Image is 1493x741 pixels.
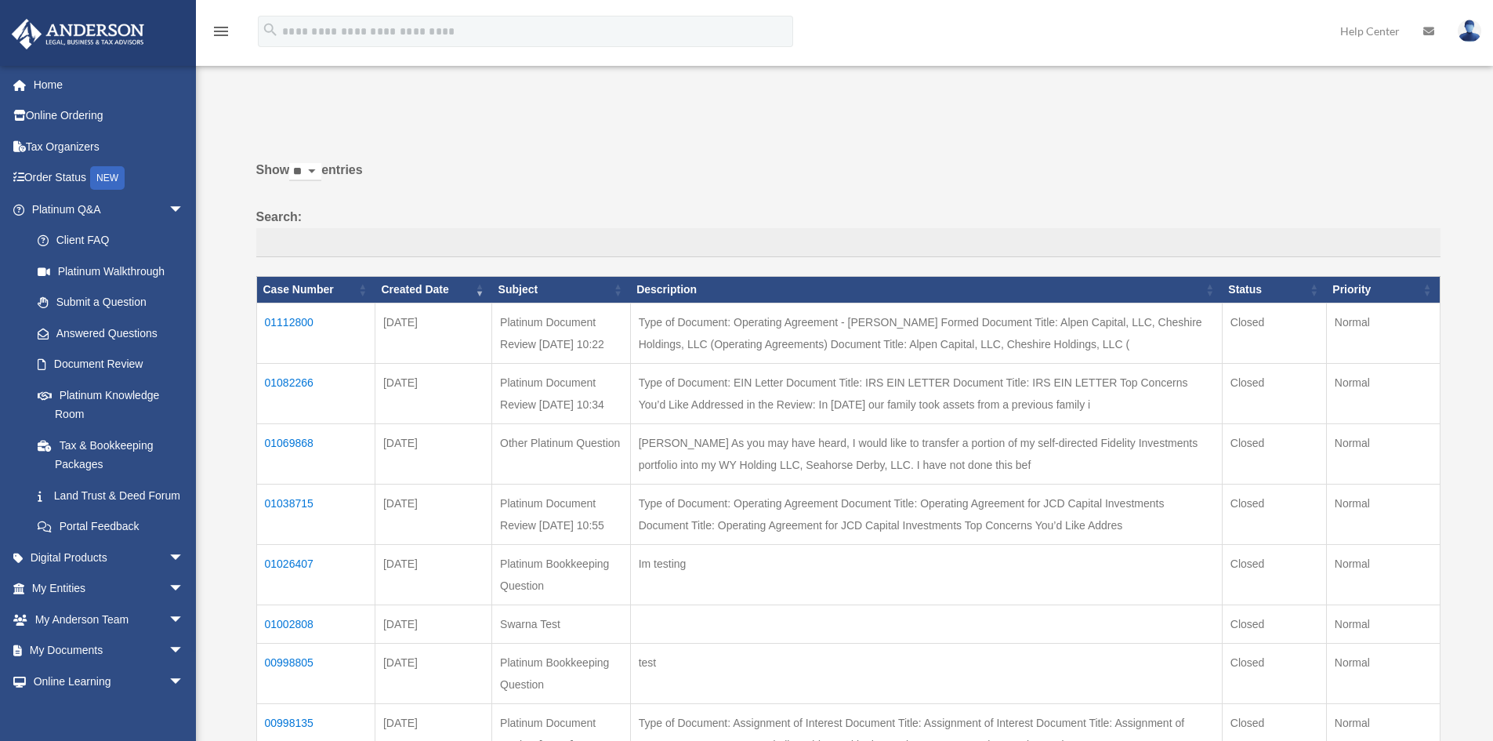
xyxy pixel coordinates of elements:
[375,363,491,423] td: [DATE]
[11,604,208,635] a: My Anderson Teamarrow_drop_down
[492,277,631,303] th: Subject: activate to sort column ascending
[1326,643,1440,703] td: Normal
[1222,423,1326,484] td: Closed
[256,423,375,484] td: 01069868
[492,484,631,544] td: Platinum Document Review [DATE] 10:55
[22,225,200,256] a: Client FAQ
[492,605,631,643] td: Swarna Test
[1222,605,1326,643] td: Closed
[1222,363,1326,423] td: Closed
[1326,605,1440,643] td: Normal
[7,19,149,49] img: Anderson Advisors Platinum Portal
[22,511,200,543] a: Portal Feedback
[256,228,1440,258] input: Search:
[1326,544,1440,605] td: Normal
[492,363,631,423] td: Platinum Document Review [DATE] 10:34
[22,287,200,318] a: Submit a Question
[169,573,200,605] span: arrow_drop_down
[1458,20,1481,42] img: User Pic
[169,542,200,574] span: arrow_drop_down
[1326,423,1440,484] td: Normal
[630,363,1222,423] td: Type of Document: EIN Letter Document Title: IRS EIN LETTER Document Title: IRS EIN LETTER Top Co...
[256,544,375,605] td: 01026407
[1222,303,1326,363] td: Closed
[375,277,491,303] th: Created Date: activate to sort column ascending
[22,256,200,287] a: Platinum Walkthrough
[1222,643,1326,703] td: Closed
[169,666,200,698] span: arrow_drop_down
[212,22,230,41] i: menu
[375,643,491,703] td: [DATE]
[1326,363,1440,423] td: Normal
[492,643,631,703] td: Platinum Bookkeeping Question
[22,349,200,380] a: Document Review
[256,643,375,703] td: 00998805
[1222,277,1326,303] th: Status: activate to sort column ascending
[256,363,375,423] td: 01082266
[169,604,200,636] span: arrow_drop_down
[22,318,192,349] a: Answered Questions
[11,100,208,132] a: Online Ordering
[90,166,125,190] div: NEW
[11,131,208,162] a: Tax Organizers
[22,380,200,430] a: Platinum Knowledge Room
[492,423,631,484] td: Other Platinum Question
[375,484,491,544] td: [DATE]
[375,544,491,605] td: [DATE]
[256,605,375,643] td: 01002808
[212,27,230,41] a: menu
[492,303,631,363] td: Platinum Document Review [DATE] 10:22
[22,430,200,480] a: Tax & Bookkeeping Packages
[169,194,200,226] span: arrow_drop_down
[11,635,208,667] a: My Documentsarrow_drop_down
[1326,277,1440,303] th: Priority: activate to sort column ascending
[630,544,1222,605] td: Im testing
[289,163,321,181] select: Showentries
[630,303,1222,363] td: Type of Document: Operating Agreement - [PERSON_NAME] Formed Document Title: Alpen Capital, LLC, ...
[262,21,279,38] i: search
[11,666,208,697] a: Online Learningarrow_drop_down
[630,277,1222,303] th: Description: activate to sort column ascending
[11,542,208,573] a: Digital Productsarrow_drop_down
[169,635,200,667] span: arrow_drop_down
[630,484,1222,544] td: Type of Document: Operating Agreement Document Title: Operating Agreement for JCD Capital Investm...
[11,194,200,225] a: Platinum Q&Aarrow_drop_down
[11,162,208,194] a: Order StatusNEW
[375,605,491,643] td: [DATE]
[11,573,208,605] a: My Entitiesarrow_drop_down
[22,480,200,511] a: Land Trust & Deed Forum
[1222,544,1326,605] td: Closed
[11,69,208,100] a: Home
[375,423,491,484] td: [DATE]
[1326,303,1440,363] td: Normal
[375,303,491,363] td: [DATE]
[256,206,1440,258] label: Search:
[256,277,375,303] th: Case Number: activate to sort column ascending
[1326,484,1440,544] td: Normal
[1222,484,1326,544] td: Closed
[256,484,375,544] td: 01038715
[256,303,375,363] td: 01112800
[630,643,1222,703] td: test
[492,544,631,605] td: Platinum Bookkeeping Question
[256,159,1440,197] label: Show entries
[630,423,1222,484] td: [PERSON_NAME] As you may have heard, I would like to transfer a portion of my self-directed Fidel...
